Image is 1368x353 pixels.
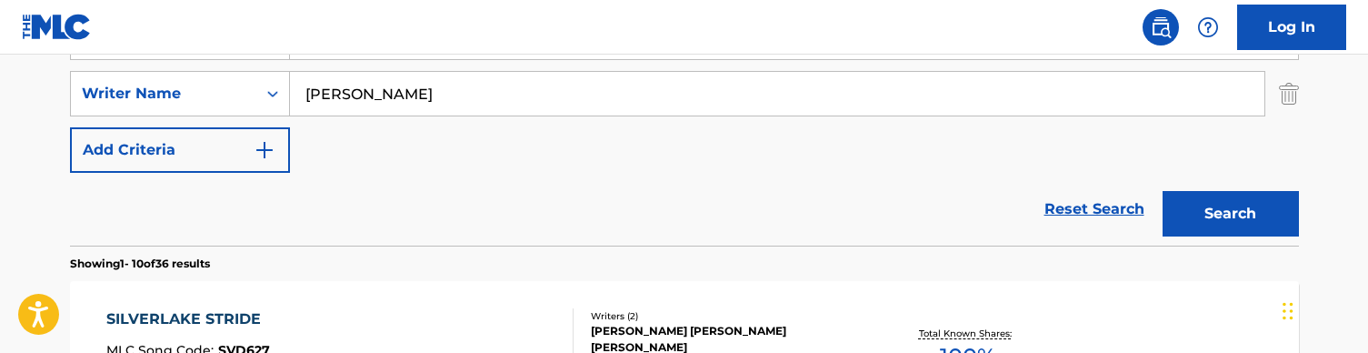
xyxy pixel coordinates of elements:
[106,308,270,330] div: SILVERLAKE STRIDE
[70,256,210,272] p: Showing 1 - 10 of 36 results
[1035,189,1153,229] a: Reset Search
[1279,71,1299,116] img: Delete Criterion
[70,15,1299,246] form: Search Form
[1190,9,1226,45] div: Help
[1197,16,1219,38] img: help
[82,83,245,105] div: Writer Name
[70,127,290,173] button: Add Criteria
[1163,191,1299,237] button: Search
[1143,9,1179,45] a: Public Search
[254,139,275,161] img: 9d2ae6d4665cec9f34b9.svg
[1237,5,1346,50] a: Log In
[919,327,1016,340] p: Total Known Shares:
[1283,284,1293,338] div: Drag
[1150,16,1172,38] img: search
[591,309,865,323] div: Writers ( 2 )
[22,14,92,40] img: MLC Logo
[1277,266,1368,353] iframe: Chat Widget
